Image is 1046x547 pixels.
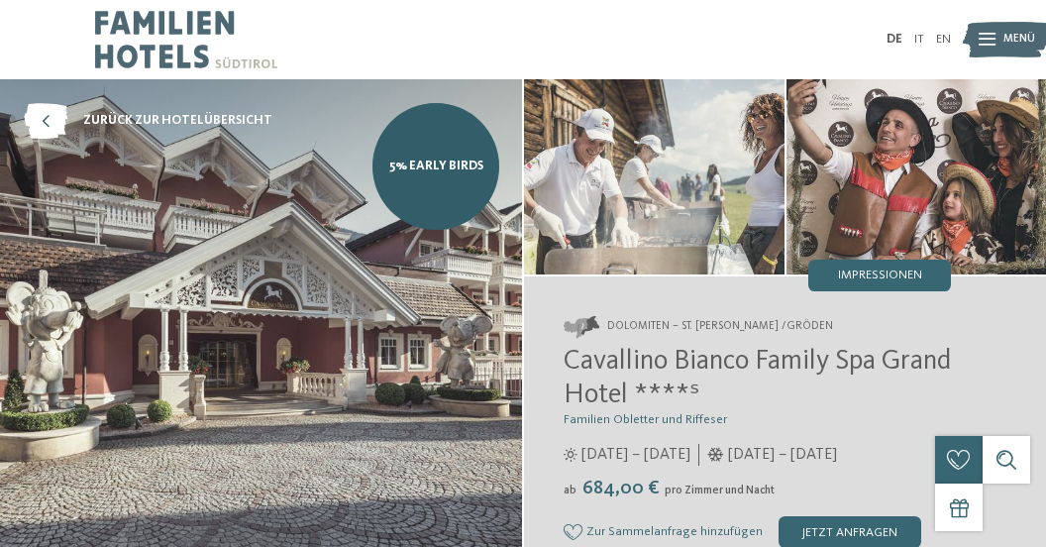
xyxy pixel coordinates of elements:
[1003,32,1035,48] span: Menü
[665,485,775,496] span: pro Zimmer und Nacht
[524,79,784,274] img: Im Familienhotel in St. Ulrich in Gröden wunschlos glücklich
[707,448,724,462] i: Öffnungszeiten im Winter
[564,413,727,426] span: Familien Obletter und Riffeser
[83,112,272,130] span: zurück zur Hotelübersicht
[914,33,924,46] a: IT
[586,525,763,539] span: Zur Sammelanfrage hinzufügen
[838,270,922,282] span: Impressionen
[564,485,576,496] span: ab
[564,348,951,409] span: Cavallino Bianco Family Spa Grand Hotel ****ˢ
[887,33,902,46] a: DE
[728,444,837,466] span: [DATE] – [DATE]
[578,479,663,498] span: 684,00 €
[372,103,499,230] a: 5% Early Birds
[936,33,951,46] a: EN
[24,103,272,139] a: zurück zur Hotelübersicht
[564,448,577,462] i: Öffnungszeiten im Sommer
[581,444,690,466] span: [DATE] – [DATE]
[607,319,833,335] span: Dolomiten – St. [PERSON_NAME] /Gröden
[389,158,483,175] span: 5% Early Birds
